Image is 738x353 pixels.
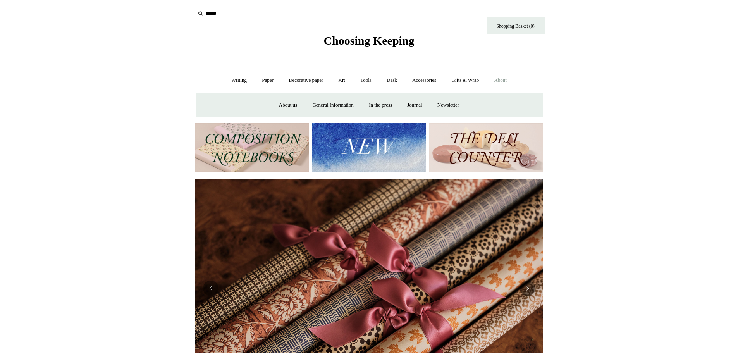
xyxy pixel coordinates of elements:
a: In the press [362,95,399,115]
a: Gifts & Wrap [444,70,486,91]
button: Next [520,281,535,296]
a: Accessories [405,70,443,91]
a: Desk [380,70,404,91]
a: Newsletter [430,95,466,115]
a: Paper [255,70,280,91]
a: Shopping Basket (0) [487,17,545,34]
a: Writing [224,70,254,91]
a: Art [332,70,352,91]
a: Tools [353,70,378,91]
img: New.jpg__PID:f73bdf93-380a-4a35-bcfe-7823039498e1 [312,123,426,172]
a: Journal [400,95,429,115]
img: 202302 Composition ledgers.jpg__PID:69722ee6-fa44-49dd-a067-31375e5d54ec [195,123,309,172]
a: About [487,70,514,91]
span: Choosing Keeping [323,34,414,47]
button: Previous [203,281,218,296]
a: General Information [305,95,360,115]
a: Choosing Keeping [323,40,414,46]
img: The Deli Counter [429,123,543,172]
a: Decorative paper [282,70,330,91]
a: About us [272,95,304,115]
